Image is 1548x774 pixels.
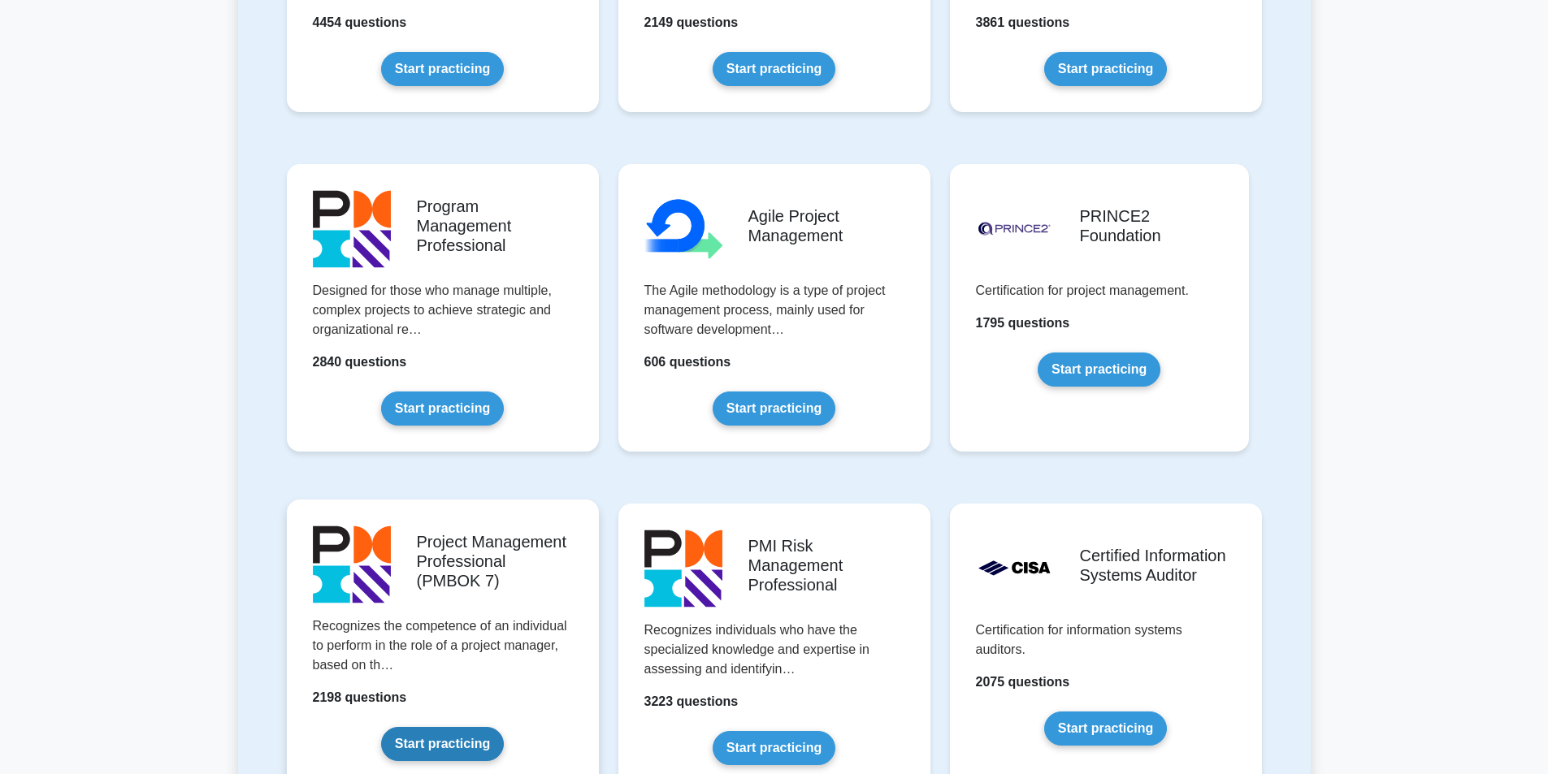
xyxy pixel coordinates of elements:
[713,52,835,86] a: Start practicing
[713,731,835,765] a: Start practicing
[1044,52,1167,86] a: Start practicing
[1044,711,1167,746] a: Start practicing
[381,727,504,761] a: Start practicing
[381,52,504,86] a: Start practicing
[1038,352,1160,387] a: Start practicing
[381,391,504,426] a: Start practicing
[713,391,835,426] a: Start practicing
